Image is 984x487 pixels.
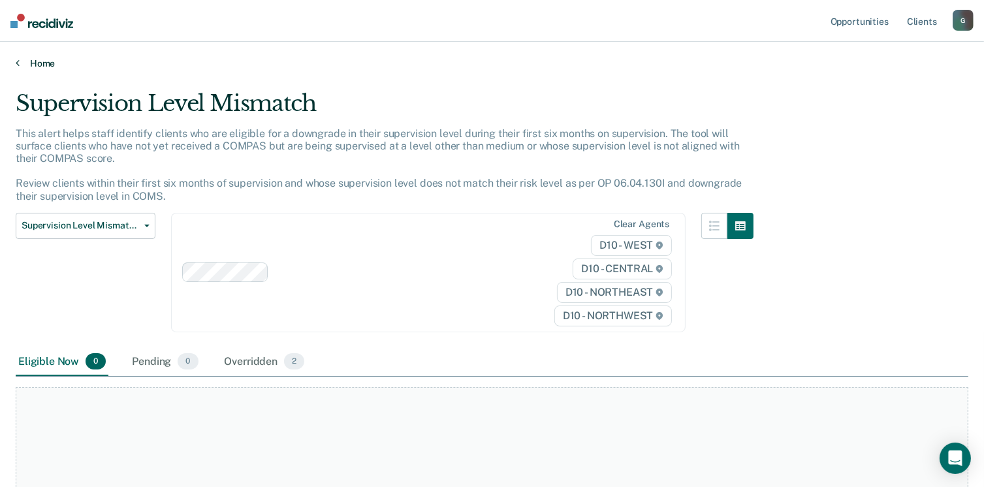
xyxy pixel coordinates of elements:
[222,348,308,377] div: Overridden2
[178,353,198,370] span: 0
[10,14,73,28] img: Recidiviz
[129,348,200,377] div: Pending0
[554,306,672,326] span: D10 - NORTHWEST
[16,57,968,69] a: Home
[573,259,672,279] span: D10 - CENTRAL
[16,348,108,377] div: Eligible Now0
[953,10,974,31] button: G
[557,282,672,303] span: D10 - NORTHEAST
[591,235,672,256] span: D10 - WEST
[16,127,742,202] p: This alert helps staff identify clients who are eligible for a downgrade in their supervision lev...
[86,353,106,370] span: 0
[614,219,669,230] div: Clear agents
[940,443,971,474] div: Open Intercom Messenger
[16,90,754,127] div: Supervision Level Mismatch
[22,220,139,231] span: Supervision Level Mismatch
[16,213,155,239] button: Supervision Level Mismatch
[284,353,304,370] span: 2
